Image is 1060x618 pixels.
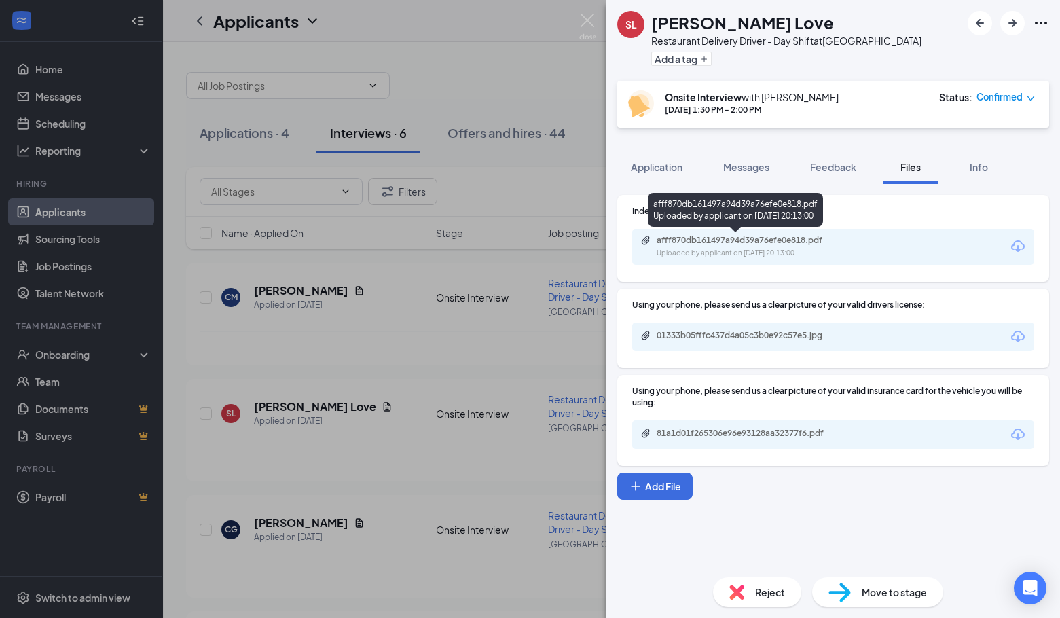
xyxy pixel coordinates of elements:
button: ArrowRight [1000,11,1025,35]
svg: Download [1010,329,1026,345]
div: with [PERSON_NAME] [665,90,839,104]
svg: Download [1010,238,1026,255]
div: Indeed Resume [632,205,1034,217]
span: Feedback [810,161,856,173]
span: Application [631,161,682,173]
div: Using your phone, please send us a clear picture of your valid drivers license: [632,299,1034,310]
h1: [PERSON_NAME] Love [651,11,834,34]
div: Uploaded by applicant on [DATE] 20:13:00 [657,248,860,259]
svg: ArrowLeftNew [972,15,988,31]
span: Info [970,161,988,173]
div: Status : [939,90,972,104]
button: Add FilePlus [617,473,693,500]
a: Paperclip81a1d01f265306e96e93128aa32377f6.pdf [640,428,860,441]
span: Files [900,161,921,173]
svg: Ellipses [1033,15,1049,31]
svg: Paperclip [640,330,651,341]
div: Restaurant Delivery Driver - Day Shift at [GEOGRAPHIC_DATA] [651,34,921,48]
div: Open Intercom Messenger [1014,572,1046,604]
svg: Download [1010,426,1026,443]
span: Move to stage [862,585,927,600]
span: down [1026,94,1036,103]
div: 81a1d01f265306e96e93128aa32377f6.pdf [657,428,847,439]
svg: ArrowRight [1004,15,1021,31]
button: ArrowLeftNew [968,11,992,35]
svg: Plus [629,479,642,493]
span: Reject [755,585,785,600]
svg: Paperclip [640,235,651,246]
div: afff870db161497a94d39a76efe0e818.pdf Uploaded by applicant on [DATE] 20:13:00 [648,193,823,227]
div: 01333b05fffc437d4a05c3b0e92c57e5.jpg [657,330,847,341]
b: Onsite Interview [665,91,742,103]
svg: Paperclip [640,428,651,439]
button: PlusAdd a tag [651,52,712,66]
svg: Plus [700,55,708,63]
a: Paperclipafff870db161497a94d39a76efe0e818.pdfUploaded by applicant on [DATE] 20:13:00 [640,235,860,259]
div: Using your phone, please send us a clear picture of your valid insurance card for the vehicle you... [632,385,1034,408]
a: Paperclip01333b05fffc437d4a05c3b0e92c57e5.jpg [640,330,860,343]
div: SL [625,18,637,31]
div: afff870db161497a94d39a76efe0e818.pdf [657,235,847,246]
div: [DATE] 1:30 PM - 2:00 PM [665,104,839,115]
span: Messages [723,161,769,173]
span: Confirmed [976,90,1023,104]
